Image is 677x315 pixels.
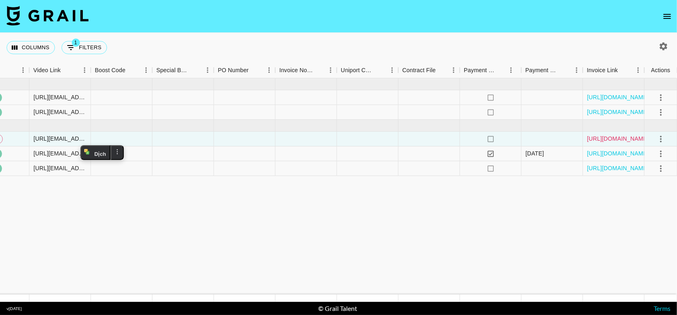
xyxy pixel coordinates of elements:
button: select merge strategy [654,147,668,161]
div: https://www.tiktok.com/@wt.cov/video/7527400406494760214?_t=ZN-8y3ZbsDoVt8&_r=1 [34,149,87,157]
div: v [DATE] [7,306,22,311]
div: Payment Sent Date [521,62,583,78]
div: PO Number [218,62,248,78]
button: select merge strategy [654,91,668,105]
div: Invoice Notes [279,62,313,78]
button: Sort [559,64,570,76]
div: Special Booking Type [156,62,190,78]
div: Actions [651,62,670,78]
div: Boost Code [95,62,125,78]
button: Menu [324,64,337,76]
div: https://www.tiktok.com/@wt.cov/video/7539671849370651926?_t=ZN-8yxmFoBJvRG&_r=1 [34,93,87,101]
button: Sort [496,64,507,76]
button: Menu [201,64,214,76]
div: Video Link [33,62,61,78]
button: Sort [618,64,629,76]
div: Uniport Contact Email [337,62,398,78]
button: open drawer [659,8,675,25]
a: [URL][DOMAIN_NAME] [587,108,649,116]
a: [URL][DOMAIN_NAME] [587,135,649,143]
button: Menu [505,64,517,76]
div: https://www.tiktok.com/@wt.cov/video/7541448221625765142?_t=ZN-8z5uhapXgT0&_r=1 [34,108,87,116]
div: PO Number [214,62,275,78]
button: Sort [374,64,386,76]
button: Show filters [62,41,107,54]
div: Boost Code [91,62,152,78]
a: Terms [654,304,670,312]
a: [URL][DOMAIN_NAME] [587,93,649,101]
div: Invoice Link [583,62,644,78]
div: Invoice Notes [275,62,337,78]
img: Grail Talent [7,6,89,25]
button: Menu [447,64,460,76]
div: Payment Sent Date [525,62,559,78]
button: Sort [125,64,137,76]
div: Payment Sent [464,62,496,78]
button: Sort [313,64,324,76]
div: 5/8/2025 [526,149,544,157]
button: Menu [17,64,29,76]
div: © Grail Talent [318,304,357,313]
button: Sort [61,64,72,76]
button: Menu [140,64,152,76]
div: Contract File [402,62,435,78]
div: Special Booking Type [152,62,214,78]
div: Uniport Contact Email [341,62,374,78]
div: Payment Sent [460,62,521,78]
div: Invoice Link [587,62,618,78]
button: Menu [78,64,91,76]
button: Menu [263,64,275,76]
button: Select columns [7,41,55,54]
button: Sort [190,64,201,76]
button: Sort [249,64,260,76]
div: Video Link [29,62,91,78]
a: [URL][DOMAIN_NAME] [587,149,649,157]
span: 1 [72,39,80,47]
div: https://www.tiktok.com/@wt.cov/video/7525911306281684247?_t=ZN-8xwkkEJXadi&_r=1 [34,135,87,143]
button: Menu [632,64,644,76]
button: select merge strategy [654,132,668,146]
div: Actions [644,62,677,78]
button: Menu [386,64,398,76]
div: Contract File [398,62,460,78]
div: https://www.tiktok.com/@wt.cov/video/7525911306281684247?_t=ZN-8xwkkEJXadi&_r=1 [34,164,87,172]
button: Menu [570,64,583,76]
button: select merge strategy [654,105,668,119]
a: [URL][DOMAIN_NAME] [587,164,649,172]
button: select merge strategy [654,162,668,176]
button: Sort [436,64,447,76]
